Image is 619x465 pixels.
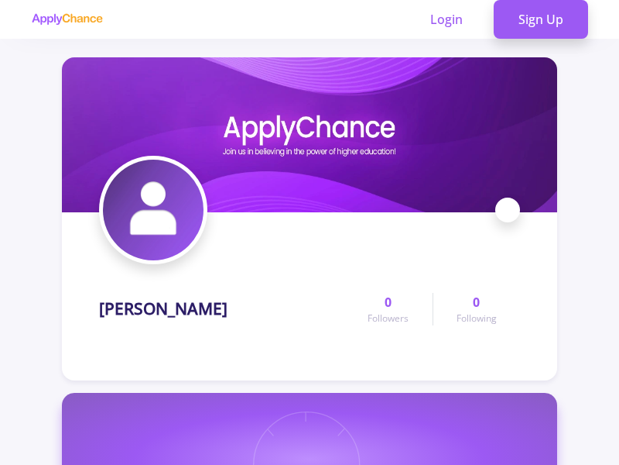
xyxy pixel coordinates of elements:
img: mina sedighicover image [62,57,557,212]
span: 0 [385,293,392,312]
span: 0 [473,293,480,312]
a: 0Following [433,293,520,325]
span: Followers [368,312,409,325]
h1: [PERSON_NAME] [99,299,227,319]
img: applychance logo text only [31,13,103,26]
span: Following [457,312,497,325]
img: mina sedighiavatar [103,160,203,260]
a: 0Followers [344,293,432,325]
